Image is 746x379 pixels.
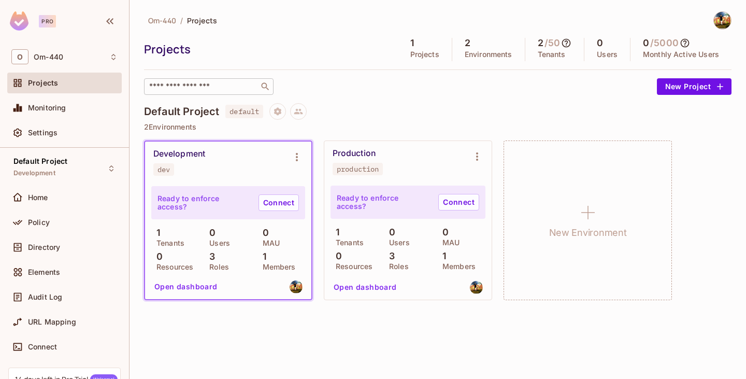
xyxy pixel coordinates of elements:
div: production [337,165,379,173]
p: Users [204,239,230,247]
span: Development [13,169,55,177]
p: Tenants [151,239,184,247]
div: Production [333,148,376,159]
p: 0 [257,228,269,238]
div: Pro [39,15,56,27]
span: Default Project [13,157,67,165]
p: Tenants [538,50,566,59]
p: Users [597,50,618,59]
p: Members [257,263,296,271]
span: Project settings [269,108,286,118]
span: Projects [187,16,217,25]
button: Environment settings [467,146,487,167]
p: 0 [331,251,342,261]
span: Audit Log [28,293,62,301]
p: 3 [384,251,395,261]
span: Om-440 [148,16,176,25]
p: Monthly Active Users [643,50,719,59]
p: Ready to enforce access? [157,194,250,211]
p: Tenants [331,238,364,247]
p: MAU [257,239,280,247]
span: Policy [28,218,50,227]
img: SReyMgAAAABJRU5ErkJggg== [10,11,28,31]
div: Development [153,149,205,159]
h4: Default Project [144,105,219,118]
p: 1 [151,228,160,238]
li: / [180,16,183,25]
p: 2 Environments [144,123,731,131]
p: Members [437,262,476,271]
p: 3 [204,251,215,262]
h5: / 50 [544,38,560,48]
p: 0 [437,227,449,237]
div: dev [157,165,170,174]
h5: 0 [643,38,649,48]
p: 0 [384,227,395,237]
span: Projects [28,79,58,87]
p: 0 [151,251,163,262]
span: Home [28,193,48,202]
span: Connect [28,343,57,351]
p: Ready to enforce access? [337,194,430,210]
p: Roles [384,262,409,271]
h5: 0 [597,38,603,48]
div: Projects [144,41,393,57]
span: Settings [28,129,58,137]
p: Resources [151,263,193,271]
button: Open dashboard [150,278,222,295]
span: Elements [28,268,60,276]
span: Monitoring [28,104,66,112]
img: Om Patel [714,12,731,29]
p: Projects [410,50,439,59]
p: Resources [331,262,372,271]
h5: 1 [410,38,414,48]
p: Roles [204,263,229,271]
button: Open dashboard [329,279,401,296]
h1: New Environment [549,225,627,241]
span: Directory [28,243,60,251]
p: MAU [437,238,460,247]
h5: 2 [538,38,543,48]
span: O [11,49,28,64]
a: Connect [259,194,299,211]
p: Environments [465,50,512,59]
img: patelomangrio50@gmail.com [290,280,303,293]
h5: 2 [465,38,470,48]
span: Workspace: Om-440 [34,53,63,61]
button: Environment settings [286,147,307,167]
img: patelomangrio50@gmail.com [470,281,483,294]
span: URL Mapping [28,318,76,326]
h5: / 5000 [650,38,679,48]
p: 1 [331,227,339,237]
p: 0 [204,228,216,238]
a: Connect [438,194,479,210]
p: 1 [437,251,446,261]
p: Users [384,238,410,247]
span: default [225,105,263,118]
p: 1 [257,251,266,262]
button: New Project [657,78,731,95]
